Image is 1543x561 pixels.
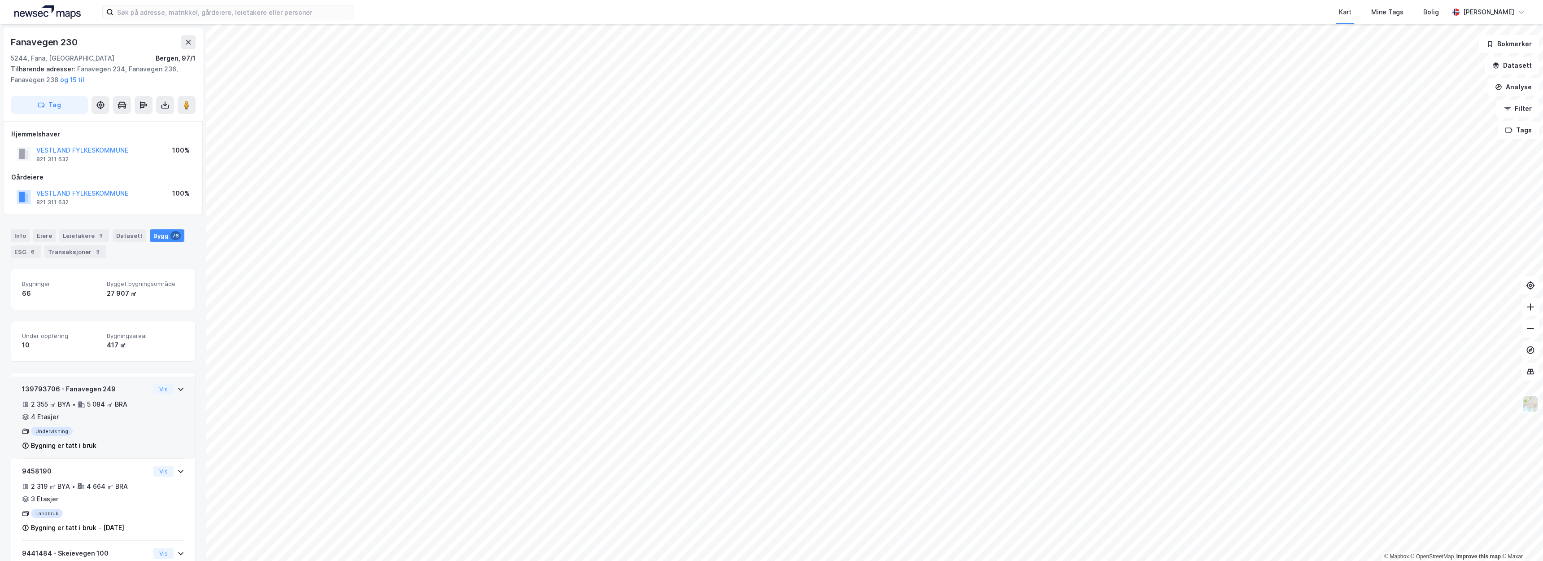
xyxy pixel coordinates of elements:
div: Info [11,229,30,242]
div: 100% [172,188,190,199]
span: Bygningsareal [107,332,184,340]
div: Eiere [33,229,56,242]
div: 2 319 ㎡ BYA [31,481,70,492]
div: 821 311 632 [36,199,69,206]
button: Bokmerker [1479,35,1539,53]
div: Bergen, 97/1 [156,53,196,64]
span: Bygninger [22,280,100,288]
input: Søk på adresse, matrikkel, gårdeiere, leietakere eller personer [113,5,353,19]
img: Z [1522,395,1539,412]
div: • [72,483,75,490]
img: logo.a4113a55bc3d86da70a041830d287a7e.svg [14,5,81,19]
div: 5244, Fana, [GEOGRAPHIC_DATA] [11,53,114,64]
div: Bygning er tatt i bruk [31,440,96,451]
div: 4 Etasjer [31,412,59,422]
div: Bygning er tatt i bruk - [DATE] [31,522,124,533]
div: 3 [96,231,105,240]
div: 66 [22,288,100,299]
div: • [72,401,76,408]
a: OpenStreetMap [1411,553,1454,560]
div: 9458190 [22,466,150,477]
div: Fanavegen 230 [11,35,79,49]
div: Kontrollprogram for chat [1498,518,1543,561]
div: 6 [28,247,37,256]
span: Bygget bygningsområde [107,280,184,288]
span: Under oppføring [22,332,100,340]
div: 3 [93,247,102,256]
div: 9441484 - Skeievegen 100 [22,548,150,559]
button: Tags [1498,121,1539,139]
button: Vis [153,466,174,477]
button: Datasett [1485,57,1539,75]
button: Vis [153,384,174,394]
div: Kart [1339,7,1351,18]
div: Bolig [1423,7,1439,18]
a: Mapbox [1384,553,1409,560]
iframe: Chat Widget [1498,518,1543,561]
div: Mine Tags [1371,7,1404,18]
div: [PERSON_NAME] [1463,7,1514,18]
div: Transaksjoner [44,245,106,258]
div: 2 355 ㎡ BYA [31,399,70,410]
button: Filter [1496,100,1539,118]
div: Hjemmelshaver [11,129,195,140]
button: Vis [153,548,174,559]
div: 10 [22,340,100,351]
div: 100% [172,145,190,156]
div: 5 084 ㎡ BRA [87,399,127,410]
span: Tilhørende adresser: [11,65,77,73]
button: Analyse [1487,78,1539,96]
div: 76 [170,231,181,240]
div: Leietakere [59,229,109,242]
div: 27 907 ㎡ [107,288,184,299]
div: Datasett [113,229,146,242]
button: Tag [11,96,88,114]
div: 3 Etasjer [31,494,58,504]
a: Improve this map [1456,553,1501,560]
div: Bygg [150,229,184,242]
div: 417 ㎡ [107,340,184,351]
div: 821 311 632 [36,156,69,163]
div: ESG [11,245,41,258]
div: Fanavegen 234, Fanavegen 236, Fanavegen 238 [11,64,188,85]
div: Gårdeiere [11,172,195,183]
div: 139793706 - Fanavegen 249 [22,384,150,394]
div: 4 664 ㎡ BRA [87,481,128,492]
